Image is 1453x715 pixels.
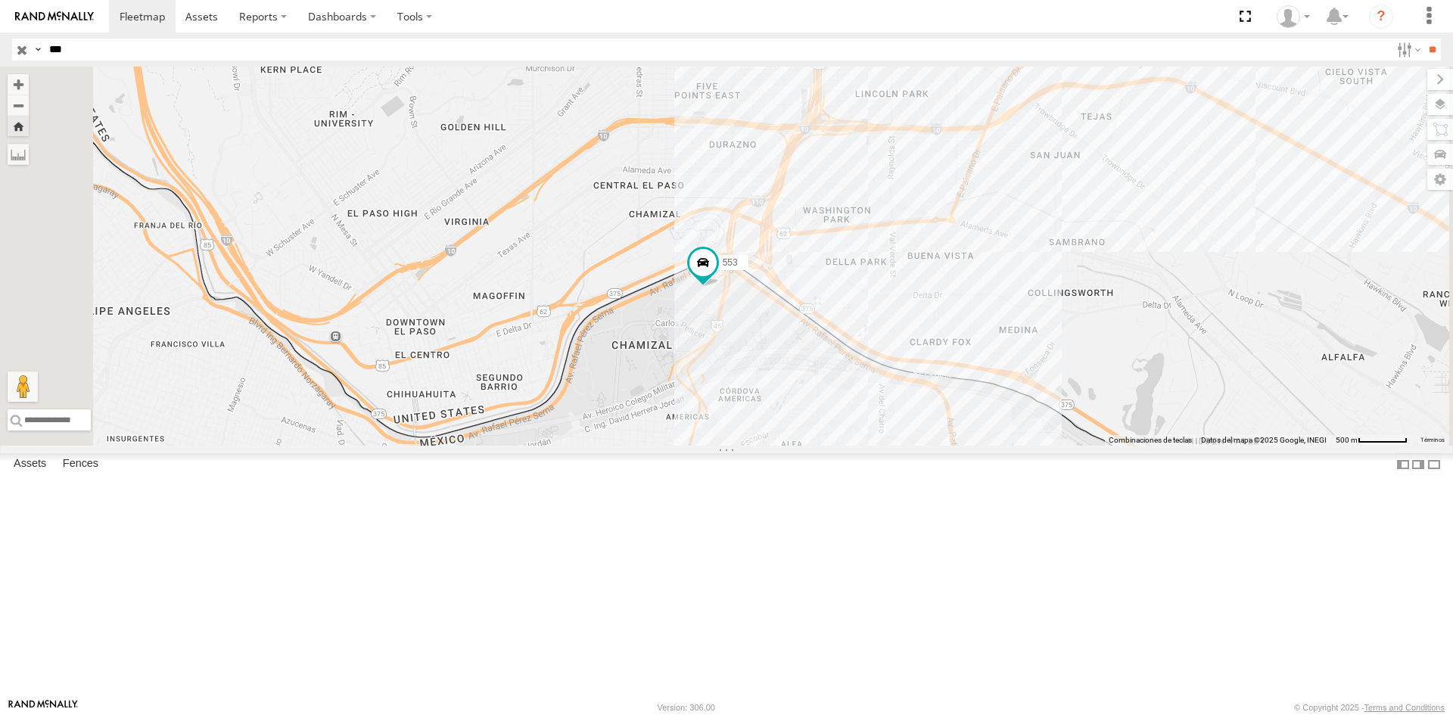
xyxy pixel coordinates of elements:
[1391,39,1423,61] label: Search Filter Options
[1420,437,1445,443] a: Términos
[6,454,54,475] label: Assets
[1331,435,1412,446] button: Escala del mapa: 500 m por 62 píxeles
[1336,436,1358,444] span: 500 m
[8,116,29,136] button: Zoom Home
[1364,703,1445,712] a: Terms and Conditions
[1294,703,1445,712] div: © Copyright 2025 -
[1109,435,1192,446] button: Combinaciones de teclas
[723,257,738,268] span: 553
[8,144,29,165] label: Measure
[8,371,38,402] button: Arrastra al hombrecito al mapa para abrir Street View
[8,74,29,95] button: Zoom in
[1271,5,1315,28] div: Irving Rodriguez
[1369,5,1393,29] i: ?
[1201,436,1327,444] span: Datos del mapa ©2025 Google, INEGI
[32,39,44,61] label: Search Query
[1395,453,1411,475] label: Dock Summary Table to the Left
[8,95,29,116] button: Zoom out
[1427,453,1442,475] label: Hide Summary Table
[1427,169,1453,190] label: Map Settings
[55,454,106,475] label: Fences
[15,11,94,22] img: rand-logo.svg
[1411,453,1426,475] label: Dock Summary Table to the Right
[658,703,715,712] div: Version: 306.00
[8,700,78,715] a: Visit our Website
